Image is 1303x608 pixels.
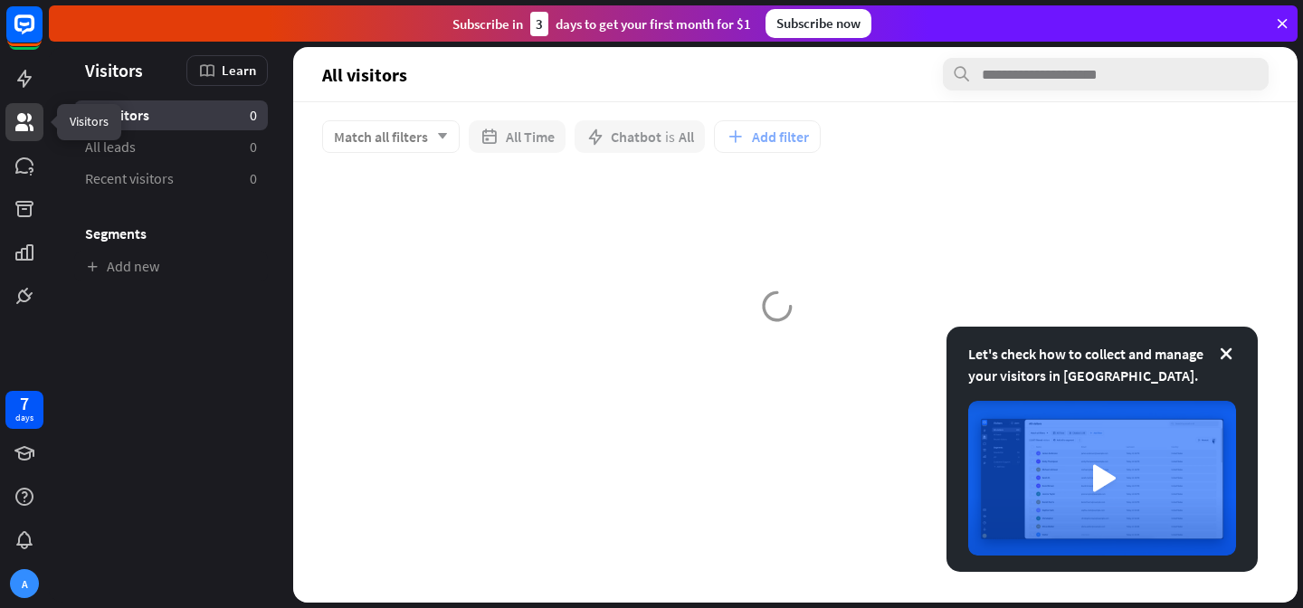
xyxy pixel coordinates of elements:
[74,164,268,194] a: Recent visitors 0
[74,132,268,162] a: All leads 0
[20,395,29,412] div: 7
[5,391,43,429] a: 7 days
[85,138,136,157] span: All leads
[250,169,257,188] aside: 0
[250,138,257,157] aside: 0
[15,412,33,424] div: days
[968,401,1236,556] img: image
[766,9,871,38] div: Subscribe now
[250,106,257,125] aside: 0
[74,252,268,281] a: Add new
[222,62,256,79] span: Learn
[452,12,751,36] div: Subscribe in days to get your first month for $1
[74,224,268,242] h3: Segments
[10,569,39,598] div: A
[85,169,174,188] span: Recent visitors
[968,343,1236,386] div: Let's check how to collect and manage your visitors in [GEOGRAPHIC_DATA].
[14,7,69,62] button: Open LiveChat chat widget
[85,60,143,81] span: Visitors
[530,12,548,36] div: 3
[85,106,149,125] span: All visitors
[322,64,407,85] span: All visitors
